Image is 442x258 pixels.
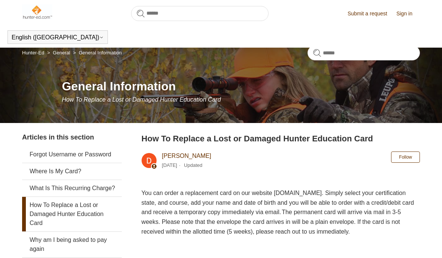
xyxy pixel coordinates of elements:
a: Sign in [396,10,420,18]
a: Hunter-Ed [22,50,44,55]
img: Hunter-Ed Help Center home page [22,4,52,19]
a: Submit a request [348,10,395,18]
a: Why am I being asked to pay again [22,232,122,257]
li: Hunter-Ed [22,50,46,55]
span: Articles in this section [22,133,94,141]
h2: How To Replace a Lost or Damaged Hunter Education Card [142,132,420,145]
h1: General Information [62,77,420,95]
a: What Is This Recurring Charge? [22,180,122,196]
li: General [46,50,72,55]
a: General Information [79,50,122,55]
a: Where Is My Card? [22,163,122,180]
input: Search [308,45,420,60]
li: Updated [184,162,202,168]
a: [PERSON_NAME] [162,153,211,159]
input: Search [131,6,269,21]
a: How To Replace a Lost or Damaged Hunter Education Card [22,197,122,231]
li: General Information [72,50,122,55]
a: General [53,50,70,55]
button: Follow Article [391,151,420,163]
time: 03/04/2024, 10:49 [162,162,177,168]
button: English ([GEOGRAPHIC_DATA]) [12,34,104,41]
span: How To Replace a Lost or Damaged Hunter Education Card [62,96,221,103]
span: You can order a replacement card on our website [DOMAIN_NAME]. Simply select your certification s... [142,190,414,234]
a: Forgot Username or Password [22,146,122,163]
